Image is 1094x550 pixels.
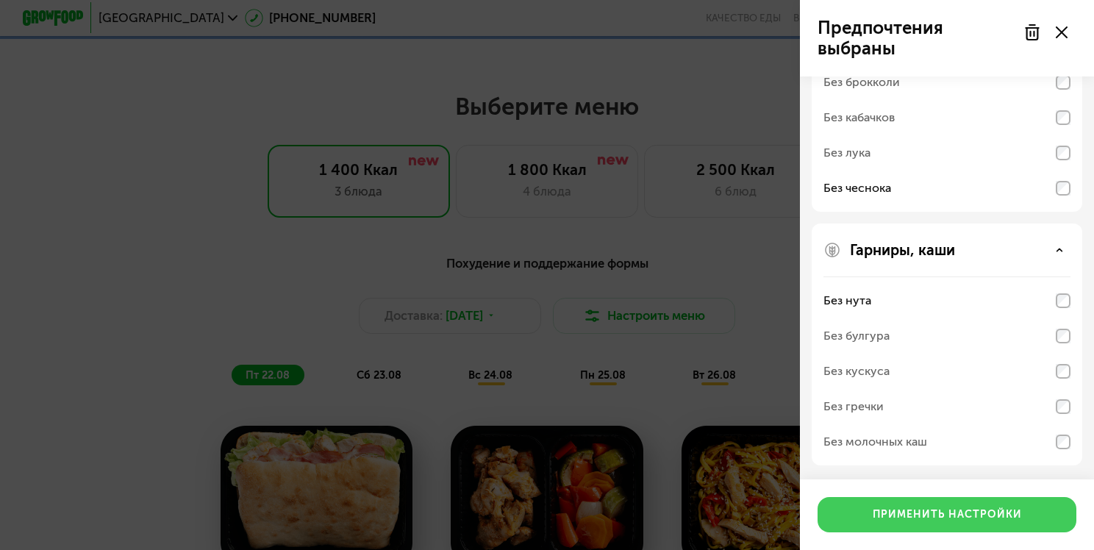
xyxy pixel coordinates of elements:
div: Без булгура [823,327,890,345]
div: Без лука [823,144,870,162]
div: Без гречки [823,398,884,415]
button: Применить настройки [818,497,1076,532]
p: Гарниры, каши [850,241,955,259]
div: Без нута [823,292,871,310]
div: Без брокколи [823,74,900,91]
div: Без кабачков [823,109,895,126]
div: Применить настройки [873,507,1022,522]
div: Без молочных каш [823,433,927,451]
div: Без кускуса [823,362,890,380]
p: Предпочтения выбраны [818,18,1015,59]
div: Без чеснока [823,179,891,197]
